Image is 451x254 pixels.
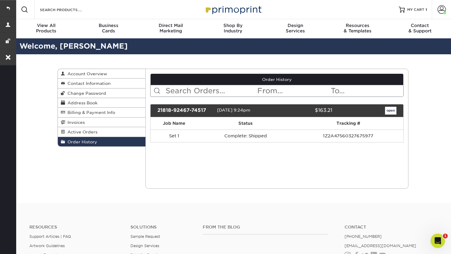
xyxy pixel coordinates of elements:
span: Resources [327,23,389,28]
a: Order History [151,74,404,85]
a: Sample Request [130,234,160,239]
h4: Resources [29,225,121,230]
th: Tracking # [293,117,403,130]
span: 1 [426,7,427,12]
div: Products [15,23,77,34]
div: Industry [202,23,264,34]
a: BusinessCards [77,19,140,38]
div: & Templates [327,23,389,34]
span: Design [264,23,327,28]
a: Direct MailMarketing [139,19,202,38]
th: Job Name [151,117,198,130]
td: 1Z2A47560327675977 [293,130,403,142]
a: Active Orders [58,127,145,137]
div: Services [264,23,327,34]
td: Complete: Shipped [198,130,293,142]
span: Change Password [65,91,106,96]
a: Billing & Payment Info [58,108,145,117]
span: View All [15,23,77,28]
span: MY CART [407,7,424,12]
a: Contact [345,225,437,230]
span: Contact Information [65,81,111,86]
a: Contact& Support [389,19,451,38]
div: 21818-92467-74517 [153,107,217,115]
span: Active Orders [65,130,97,134]
a: Shop ByIndustry [202,19,264,38]
span: Shop By [202,23,264,28]
span: Address Book [65,100,97,105]
td: Set 1 [151,130,198,142]
a: Design Services [130,244,159,248]
a: Change Password [58,88,145,98]
span: 1 [443,234,448,238]
span: Invoices [65,120,85,125]
input: SEARCH PRODUCTS..... [39,6,98,13]
span: Billing & Payment Info [65,110,115,115]
iframe: Google Customer Reviews [1,236,51,252]
a: View AllProducts [15,19,77,38]
iframe: Intercom live chat [431,234,445,248]
div: Marketing [139,23,202,34]
img: Primoprint [203,3,263,16]
a: open [385,107,396,115]
span: Direct Mail [139,23,202,28]
a: Address Book [58,98,145,108]
span: [DATE] 9:24pm [217,108,250,112]
input: From... [257,85,330,97]
h2: Welcome, [PERSON_NAME] [15,41,451,52]
a: [PHONE_NUMBER] [345,234,382,239]
span: Account Overview [65,71,107,76]
a: Support Articles | FAQ [29,234,71,239]
span: Business [77,23,140,28]
div: & Support [389,23,451,34]
a: Order History [58,137,145,146]
span: Order History [65,139,97,144]
a: DesignServices [264,19,327,38]
a: Invoices [58,118,145,127]
a: [EMAIL_ADDRESS][DOMAIN_NAME] [345,244,416,248]
div: Cards [77,23,140,34]
th: Status [198,117,293,130]
a: Resources& Templates [327,19,389,38]
input: To... [330,85,403,97]
input: Search Orders... [165,85,257,97]
a: Account Overview [58,69,145,79]
h4: Solutions [130,225,194,230]
div: $163.21 [272,107,336,115]
span: Contact [389,23,451,28]
a: Contact Information [58,79,145,88]
h4: From the Blog [203,225,328,230]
